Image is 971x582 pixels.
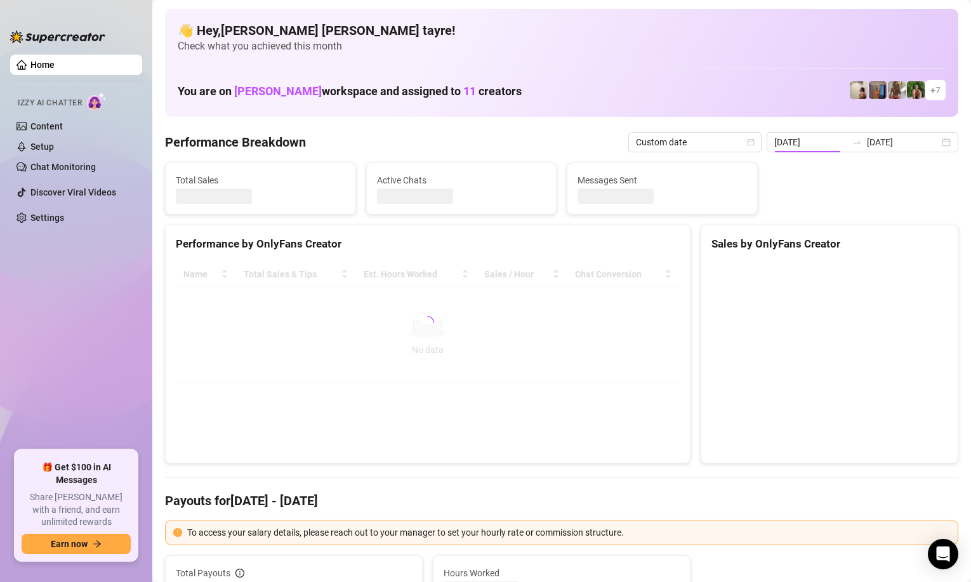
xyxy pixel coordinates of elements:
span: Total Payouts [176,566,230,580]
span: [PERSON_NAME] [234,84,322,98]
span: exclamation-circle [173,528,182,537]
div: Open Intercom Messenger [928,539,958,569]
img: Ralphy [850,81,868,99]
span: 🎁 Get $100 in AI Messages [22,461,131,486]
img: Nathaniel [888,81,906,99]
a: Settings [30,213,64,223]
div: Performance by OnlyFans Creator [176,235,680,253]
img: logo-BBDzfeDw.svg [10,30,105,43]
a: Content [30,121,63,131]
span: Total Sales [176,173,345,187]
img: AI Chatter [87,92,107,110]
span: Izzy AI Chatter [18,97,82,109]
span: swap-right [852,137,862,147]
span: arrow-right [93,539,102,548]
span: to [852,137,862,147]
span: Earn now [51,539,88,549]
img: Nathaniel [907,81,925,99]
a: Chat Monitoring [30,162,96,172]
span: Custom date [636,133,754,152]
input: End date [867,135,939,149]
span: Share [PERSON_NAME] with a friend, and earn unlimited rewards [22,491,131,529]
h4: Performance Breakdown [165,133,306,151]
h4: 👋 Hey, [PERSON_NAME] [PERSON_NAME] tayre ! [178,22,946,39]
a: Setup [30,142,54,152]
span: Check what you achieved this month [178,39,946,53]
span: info-circle [235,569,244,578]
span: 11 [463,84,476,98]
a: Discover Viral Videos [30,187,116,197]
span: Hours Worked [444,566,680,580]
span: + 7 [930,83,941,97]
img: Wayne [869,81,887,99]
span: Messages Sent [578,173,747,187]
div: Sales by OnlyFans Creator [711,235,948,253]
h1: You are on workspace and assigned to creators [178,84,522,98]
h4: Payouts for [DATE] - [DATE] [165,492,958,510]
a: Home [30,60,55,70]
span: Active Chats [377,173,546,187]
div: To access your salary details, please reach out to your manager to set your hourly rate or commis... [187,526,950,539]
input: Start date [774,135,847,149]
span: loading [421,316,434,329]
span: calendar [747,138,755,146]
button: Earn nowarrow-right [22,534,131,554]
